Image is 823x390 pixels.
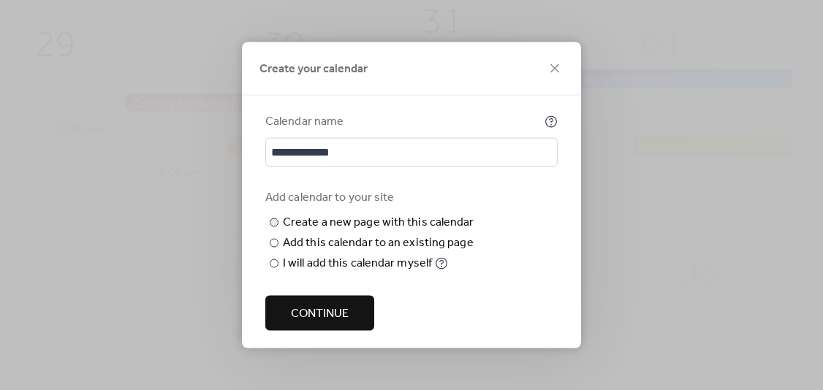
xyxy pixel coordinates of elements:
div: Create a new page with this calendar [283,214,474,232]
div: Calendar name [265,113,542,131]
span: Continue [291,305,349,323]
span: Create your calendar [259,61,368,78]
div: Add this calendar to an existing page [283,234,474,252]
button: Continue [265,296,374,331]
div: Add calendar to your site [265,189,555,207]
div: I will add this calendar myself [283,255,432,272]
